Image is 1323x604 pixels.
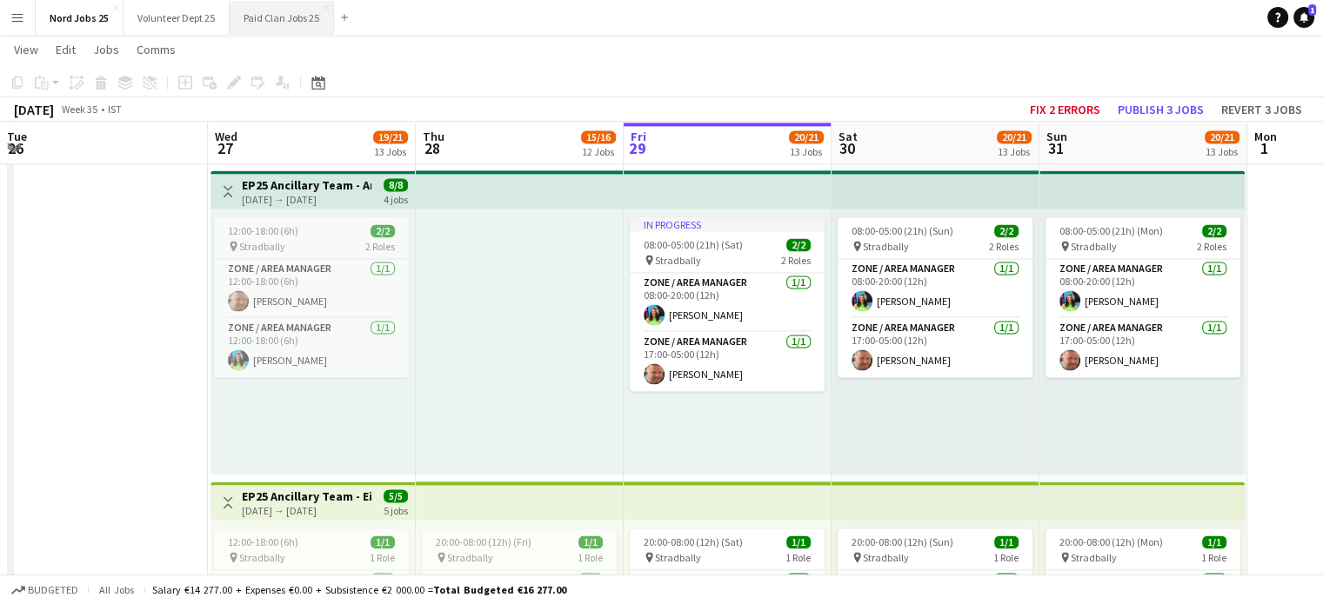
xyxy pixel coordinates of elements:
span: 1 Role [1201,551,1226,564]
button: Fix 2 errors [1023,98,1107,121]
span: 2 Roles [365,240,395,253]
div: [DATE] → [DATE] [242,504,371,517]
app-card-role: Zone / Area Manager1/108:00-20:00 (12h)[PERSON_NAME] [630,273,825,332]
app-card-role: Zone / Area Manager1/117:00-05:00 (12h)[PERSON_NAME] [630,332,825,391]
span: 2 Roles [1197,240,1226,253]
span: 1/1 [786,535,811,548]
app-card-role: Zone / Area Manager1/112:00-18:00 (6h)[PERSON_NAME] [214,259,409,318]
span: Tue [7,129,27,144]
div: In progress [630,217,825,231]
span: 20:00-08:00 (12h) (Mon) [1059,535,1163,548]
span: 1 [1308,4,1316,16]
span: 15/16 [581,130,616,143]
span: 20/21 [1205,130,1239,143]
h3: EP25 Ancillary Team - Eiru Campsite Night Manager [242,488,371,504]
div: Salary €14 277.00 + Expenses €0.00 + Subsistence €2 000.00 = [152,583,566,596]
a: Edit [49,38,83,61]
span: 1/1 [994,535,1019,548]
span: 1/1 [578,535,603,548]
span: 1/1 [1202,535,1226,548]
span: 1 Role [993,551,1019,564]
div: 4 jobs [384,191,408,206]
a: Jobs [86,38,126,61]
span: All jobs [96,583,137,596]
span: 08:00-05:00 (21h) (Sun) [852,224,953,237]
div: 13 Jobs [1206,145,1239,158]
span: 1 Role [578,551,603,564]
span: 08:00-05:00 (21h) (Mon) [1059,224,1163,237]
span: Total Budgeted €16 277.00 [433,583,566,596]
span: 31 [1044,138,1067,158]
button: Publish 3 jobs [1111,98,1211,121]
app-job-card: 12:00-18:00 (6h)2/2 Stradbally2 RolesZone / Area Manager1/112:00-18:00 (6h)[PERSON_NAME]Zone / Ar... [214,217,409,377]
a: 1 [1293,7,1314,28]
span: 20/21 [997,130,1032,143]
span: Week 35 [57,103,101,116]
span: 20:00-08:00 (12h) (Fri) [436,535,531,548]
span: 26 [4,138,27,158]
div: 13 Jobs [998,145,1031,158]
span: 27 [212,138,237,158]
a: Comms [130,38,183,61]
span: Jobs [93,42,119,57]
span: 20:00-08:00 (12h) (Sat) [644,535,743,548]
button: Volunteer Dept 25 [124,1,230,35]
span: 20/21 [789,130,824,143]
app-card-role: Zone / Area Manager1/117:00-05:00 (12h)[PERSON_NAME] [1046,318,1240,377]
app-job-card: 08:00-05:00 (21h) (Sun)2/2 Stradbally2 RolesZone / Area Manager1/108:00-20:00 (12h)[PERSON_NAME]Z... [838,217,1032,377]
span: 2/2 [994,224,1019,237]
span: 2 Roles [781,254,811,267]
span: 19/21 [373,130,408,143]
button: Nord Jobs 25 [36,1,124,35]
a: View [7,38,45,61]
span: 2/2 [1202,224,1226,237]
span: Sat [839,129,858,144]
span: Stradbally [447,551,493,564]
span: Stradbally [239,240,285,253]
span: 28 [420,138,444,158]
span: Stradbally [655,254,701,267]
span: 2/2 [786,238,811,251]
span: Stradbally [1071,240,1117,253]
span: 1 [1252,138,1277,158]
span: 5/5 [384,489,408,502]
span: Sun [1046,129,1067,144]
span: 30 [836,138,858,158]
div: 12 Jobs [582,145,615,158]
span: Stradbally [863,240,909,253]
span: 08:00-05:00 (21h) (Sat) [644,238,743,251]
app-job-card: 08:00-05:00 (21h) (Mon)2/2 Stradbally2 RolesZone / Area Manager1/108:00-20:00 (12h)[PERSON_NAME]Z... [1046,217,1240,377]
span: 1 Role [785,551,811,564]
span: 12:00-18:00 (6h) [228,224,298,237]
app-card-role: Zone / Area Manager1/112:00-18:00 (6h)[PERSON_NAME] [214,318,409,377]
span: Mon [1254,129,1277,144]
span: Stradbally [863,551,909,564]
div: [DATE] → [DATE] [242,193,371,206]
span: Stradbally [239,551,285,564]
span: Stradbally [1071,551,1117,564]
span: Edit [56,42,76,57]
span: 12:00-18:00 (6h) [228,535,298,548]
div: 13 Jobs [790,145,823,158]
button: Revert 3 jobs [1214,98,1309,121]
span: 29 [628,138,646,158]
span: Wed [215,129,237,144]
div: 13 Jobs [374,145,407,158]
div: [DATE] [14,101,54,118]
span: 8/8 [384,178,408,191]
div: IST [108,103,122,116]
span: Fri [631,129,646,144]
app-card-role: Zone / Area Manager1/108:00-20:00 (12h)[PERSON_NAME] [838,259,1032,318]
span: 2 Roles [989,240,1019,253]
app-card-role: Zone / Area Manager1/108:00-20:00 (12h)[PERSON_NAME] [1046,259,1240,318]
span: 20:00-08:00 (12h) (Sun) [852,535,953,548]
span: Comms [137,42,176,57]
span: 1 Role [370,551,395,564]
span: 2/2 [371,224,395,237]
app-job-card: In progress08:00-05:00 (21h) (Sat)2/2 Stradbally2 RolesZone / Area Manager1/108:00-20:00 (12h)[PE... [630,217,825,391]
span: Budgeted [28,584,78,596]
